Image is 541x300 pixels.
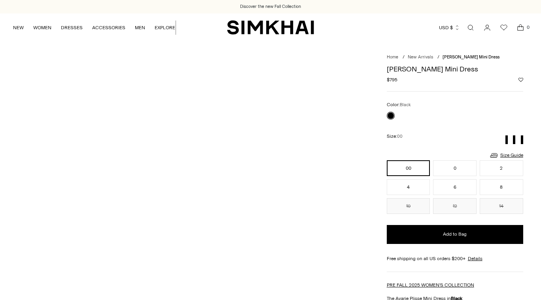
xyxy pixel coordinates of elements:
a: ACCESSORIES [92,19,125,36]
div: / [437,54,439,61]
a: PRE FALL 2025 WOMEN'S COLLECTION [387,282,474,288]
button: 2 [480,160,523,176]
a: Details [468,255,482,262]
a: EXPLORE [155,19,175,36]
button: USD $ [439,19,460,36]
button: 00 [387,160,430,176]
button: 8 [480,179,523,195]
div: Free shipping on all US orders $200+ [387,255,523,262]
button: 6 [433,179,477,195]
a: Discover the new Fall Collection [240,4,301,10]
button: 10 [387,198,430,214]
a: WOMEN [33,19,51,36]
a: NEW [13,19,24,36]
a: MEN [135,19,145,36]
a: Home [387,54,398,60]
h1: [PERSON_NAME] Mini Dress [387,66,523,73]
span: Black [400,102,411,107]
span: $795 [387,76,397,83]
a: Open cart modal [513,20,528,36]
button: Add to Wishlist [518,77,523,82]
a: Open search modal [463,20,479,36]
a: Wishlist [496,20,512,36]
a: DRESSES [61,19,83,36]
button: 12 [433,198,477,214]
label: Size: [387,133,403,140]
label: Color: [387,101,411,109]
div: / [403,54,405,61]
span: Add to Bag [443,231,467,238]
a: Go to the account page [479,20,495,36]
button: 4 [387,179,430,195]
a: New Arrivals [408,54,433,60]
button: 0 [433,160,477,176]
span: 0 [524,24,532,31]
span: [PERSON_NAME] Mini Dress [443,54,499,60]
span: 00 [397,134,403,139]
a: Size Guide [489,150,523,160]
a: SIMKHAI [227,20,314,35]
button: 14 [480,198,523,214]
button: Add to Bag [387,225,523,244]
nav: breadcrumbs [387,54,523,61]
